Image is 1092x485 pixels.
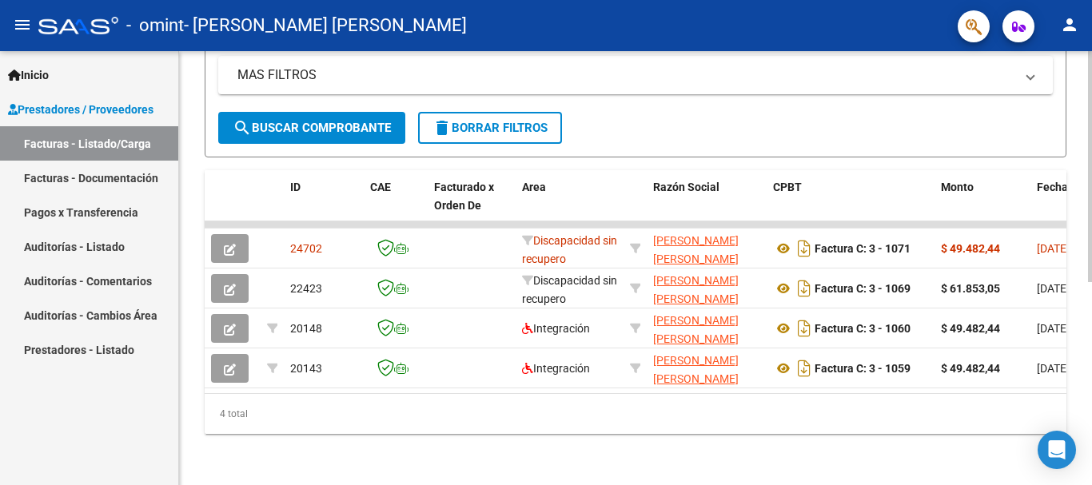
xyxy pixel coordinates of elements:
[935,170,1030,241] datatable-header-cell: Monto
[1038,431,1076,469] div: Open Intercom Messenger
[653,354,739,385] span: [PERSON_NAME] [PERSON_NAME]
[1037,322,1070,335] span: [DATE]
[653,314,739,345] span: [PERSON_NAME] [PERSON_NAME]
[370,181,391,193] span: CAE
[8,66,49,84] span: Inicio
[364,170,428,241] datatable-header-cell: CAE
[522,234,617,265] span: Discapacidad sin recupero
[290,362,322,375] span: 20143
[653,312,760,345] div: 27231849128
[794,356,815,381] i: Descargar documento
[653,232,760,265] div: 27231849128
[653,181,719,193] span: Razón Social
[218,112,405,144] button: Buscar Comprobante
[653,352,760,385] div: 27231849128
[815,282,911,295] strong: Factura C: 3 - 1069
[290,242,322,255] span: 24702
[418,112,562,144] button: Borrar Filtros
[522,274,617,305] span: Discapacidad sin recupero
[522,181,546,193] span: Area
[815,362,911,375] strong: Factura C: 3 - 1059
[284,170,364,241] datatable-header-cell: ID
[941,322,1000,335] strong: $ 49.482,44
[653,274,739,305] span: [PERSON_NAME] [PERSON_NAME]
[941,282,1000,295] strong: $ 61.853,05
[218,56,1053,94] mat-expansion-panel-header: MAS FILTROS
[290,322,322,335] span: 20148
[653,272,760,305] div: 27231849128
[653,234,739,265] span: [PERSON_NAME] [PERSON_NAME]
[13,15,32,34] mat-icon: menu
[647,170,767,241] datatable-header-cell: Razón Social
[794,276,815,301] i: Descargar documento
[767,170,935,241] datatable-header-cell: CPBT
[434,181,494,212] span: Facturado x Orden De
[516,170,624,241] datatable-header-cell: Area
[205,394,1066,434] div: 4 total
[233,118,252,137] mat-icon: search
[1060,15,1079,34] mat-icon: person
[773,181,802,193] span: CPBT
[794,316,815,341] i: Descargar documento
[941,242,1000,255] strong: $ 49.482,44
[941,181,974,193] span: Monto
[1037,242,1070,255] span: [DATE]
[522,362,590,375] span: Integración
[815,242,911,255] strong: Factura C: 3 - 1071
[184,8,467,43] span: - [PERSON_NAME] [PERSON_NAME]
[1037,282,1070,295] span: [DATE]
[290,181,301,193] span: ID
[432,121,548,135] span: Borrar Filtros
[941,362,1000,375] strong: $ 49.482,44
[522,322,590,335] span: Integración
[794,236,815,261] i: Descargar documento
[428,170,516,241] datatable-header-cell: Facturado x Orden De
[233,121,391,135] span: Buscar Comprobante
[432,118,452,137] mat-icon: delete
[126,8,184,43] span: - omint
[290,282,322,295] span: 22423
[1037,362,1070,375] span: [DATE]
[815,322,911,335] strong: Factura C: 3 - 1060
[8,101,153,118] span: Prestadores / Proveedores
[237,66,1014,84] mat-panel-title: MAS FILTROS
